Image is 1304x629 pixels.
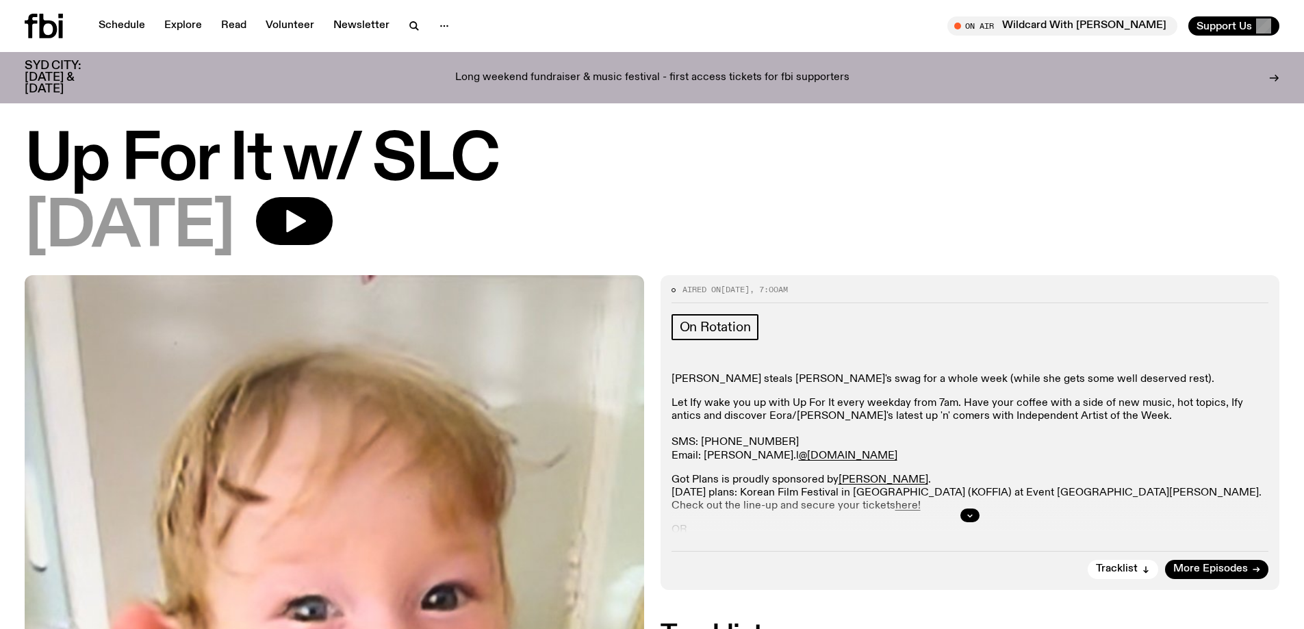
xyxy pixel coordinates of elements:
[25,130,1279,192] h1: Up For It w/ SLC
[947,16,1177,36] button: On AirWildcard With [PERSON_NAME]
[25,197,234,259] span: [DATE]
[213,16,255,36] a: Read
[839,474,928,485] a: [PERSON_NAME]
[1088,560,1158,579] button: Tracklist
[672,373,1269,386] p: [PERSON_NAME] steals [PERSON_NAME]'s swag for a whole week (while she gets some well deserved rest).
[1096,564,1138,574] span: Tracklist
[680,320,751,335] span: On Rotation
[1165,560,1268,579] a: More Episodes
[1173,564,1248,574] span: More Episodes
[682,284,721,295] span: Aired on
[750,284,788,295] span: , 7:00am
[672,397,1269,463] p: Let Ify wake you up with Up For It every weekday from 7am. Have your coffee with a side of new mu...
[25,60,112,95] h3: SYD CITY: [DATE] & [DATE]
[325,16,398,36] a: Newsletter
[90,16,153,36] a: Schedule
[799,450,897,461] a: @[DOMAIN_NAME]
[672,314,759,340] a: On Rotation
[672,474,1269,513] p: Got Plans is proudly sponsored by . [DATE] plans: Korean Film Festival in [GEOGRAPHIC_DATA] (KOFF...
[721,284,750,295] span: [DATE]
[156,16,210,36] a: Explore
[257,16,322,36] a: Volunteer
[1197,20,1252,32] span: Support Us
[455,72,849,84] p: Long weekend fundraiser & music festival - first access tickets for fbi supporters
[1188,16,1279,36] button: Support Us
